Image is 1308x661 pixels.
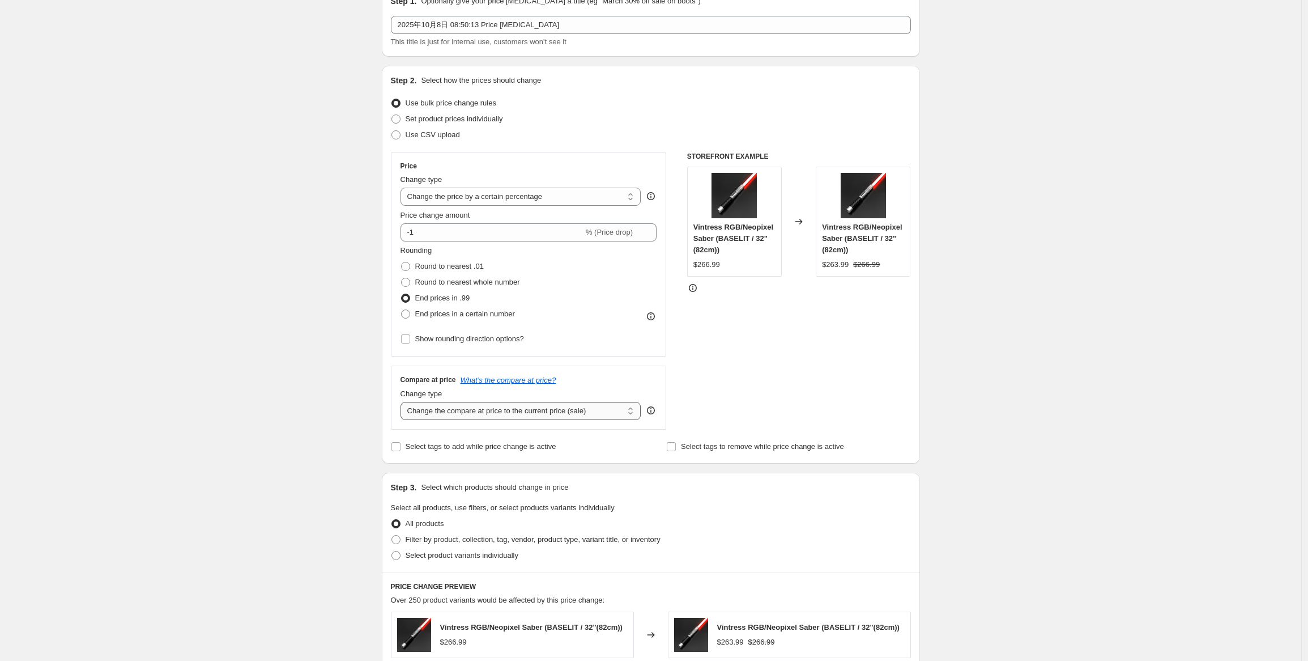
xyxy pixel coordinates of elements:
[406,442,556,451] span: Select tags to add while price change is active
[415,294,470,302] span: End prices in .99
[401,211,470,219] span: Price change amount
[421,482,568,493] p: Select which products should change in price
[841,173,886,218] img: MG_3539_2_b7032164-faef-4084-ab10-3338588d3819_80x.jpg
[391,596,605,604] span: Over 250 product variants would be affected by this price change:
[717,638,744,646] span: $263.99
[687,152,911,161] h6: STOREFRONT EXAMPLE
[415,262,484,270] span: Round to nearest .01
[681,442,844,451] span: Select tags to remove while price change is active
[415,310,515,318] span: End prices in a certain number
[401,375,456,384] h3: Compare at price
[711,173,757,218] img: MG_3539_2_b7032164-faef-4084-ab10-3338588d3819_80x.jpg
[406,535,661,544] span: Filter by product, collection, tag, vendor, product type, variant title, or inventory
[406,551,518,560] span: Select product variants individually
[674,618,708,652] img: MG_3539_2_b7032164-faef-4084-ab10-3338588d3819_80x.jpg
[421,75,541,86] p: Select how the prices should change
[406,99,496,107] span: Use bulk price change rules
[406,115,503,123] span: Set product prices individually
[717,623,900,632] span: Vintress RGB/Neopixel Saber (BASELIT / 32"(82cm))
[461,376,556,384] button: What's the compare at price?
[415,334,524,343] span: Show rounding direction options?
[406,519,444,528] span: All products
[401,175,442,184] span: Change type
[391,582,911,591] h6: PRICE CHANGE PREVIEW
[401,246,432,255] span: Rounding
[391,482,417,493] h2: Step 3.
[693,260,720,269] span: $266.99
[391,16,911,34] input: 30% off holiday sale
[391,37,566,46] span: This title is just for internal use, customers won't see it
[440,623,623,632] span: Vintress RGB/Neopixel Saber (BASELIT / 32"(82cm))
[401,162,417,171] h3: Price
[391,75,417,86] h2: Step 2.
[397,618,431,652] img: MG_3539_2_b7032164-faef-4084-ab10-3338588d3819_80x.jpg
[853,260,880,269] span: $266.99
[401,223,583,241] input: -15
[586,228,633,236] span: % (Price drop)
[415,278,520,286] span: Round to nearest whole number
[440,638,467,646] span: $266.99
[748,638,775,646] span: $266.99
[406,130,460,139] span: Use CSV upload
[401,389,442,398] span: Change type
[822,223,902,254] span: Vintress RGB/Neopixel Saber (BASELIT / 32"(82cm))
[693,223,773,254] span: Vintress RGB/Neopixel Saber (BASELIT / 32"(82cm))
[391,503,615,512] span: Select all products, use filters, or select products variants individually
[645,190,657,202] div: help
[822,260,849,269] span: $263.99
[645,405,657,416] div: help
